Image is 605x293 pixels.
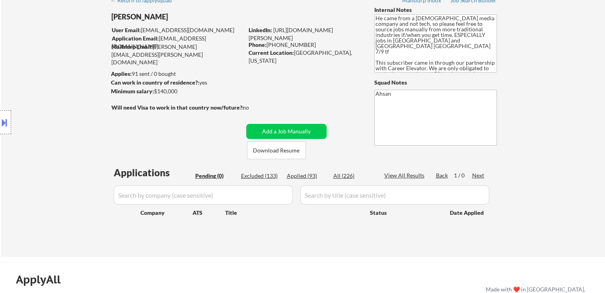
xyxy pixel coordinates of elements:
[195,172,235,180] div: Pending (0)
[140,209,193,217] div: Company
[111,79,199,86] strong: Can work in country of residence?:
[249,41,361,49] div: [PHONE_NUMBER]
[112,35,243,50] div: [EMAIL_ADDRESS][DOMAIN_NAME]
[111,70,243,78] div: 91 sent / 0 bought
[111,104,244,111] strong: Will need Visa to work in that country now/future?:
[114,168,193,177] div: Applications
[454,172,472,179] div: 1 / 0
[111,79,241,87] div: yes
[300,185,489,204] input: Search by title (case sensitive)
[241,172,281,180] div: Excluded (133)
[111,12,275,22] div: [PERSON_NAME]
[249,27,272,33] strong: LinkedIn:
[112,35,159,42] strong: Application Email:
[374,79,497,87] div: Squad Notes
[243,104,265,112] div: no
[249,49,361,64] div: [GEOGRAPHIC_DATA], [US_STATE]
[249,27,333,41] a: [URL][DOMAIN_NAME][PERSON_NAME]
[193,209,225,217] div: ATS
[111,43,153,50] strong: Mailslurp Email:
[112,26,243,34] div: [EMAIL_ADDRESS][DOMAIN_NAME]
[246,124,327,139] button: Add a Job Manually
[384,172,427,179] div: View All Results
[450,209,485,217] div: Date Applied
[374,6,497,14] div: Internal Notes
[247,141,306,159] button: Download Resume
[249,49,294,56] strong: Current Location:
[112,27,141,33] strong: User Email:
[111,43,243,66] div: [PERSON_NAME][EMAIL_ADDRESS][PERSON_NAME][DOMAIN_NAME]
[225,209,362,217] div: Title
[472,172,485,179] div: Next
[287,172,327,180] div: Applied (93)
[249,41,267,48] strong: Phone:
[370,205,438,220] div: Status
[436,172,449,179] div: Back
[111,87,243,95] div: $140,000
[114,185,293,204] input: Search by company (case sensitive)
[333,172,373,180] div: All (226)
[16,273,70,286] div: ApplyAll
